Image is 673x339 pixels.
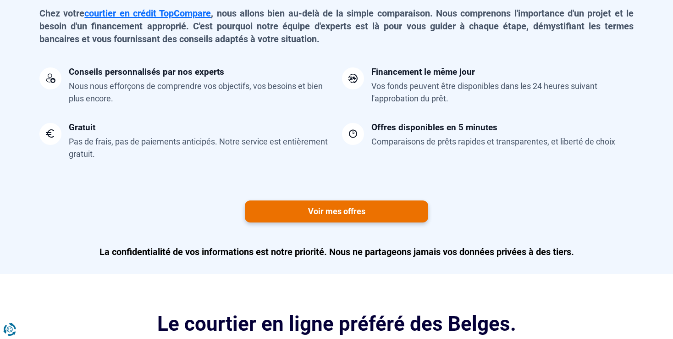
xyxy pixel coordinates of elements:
[69,135,331,160] div: Pas de frais, pas de paiements anticipés. Notre service est entièrement gratuit.
[39,7,634,45] p: Chez votre , nous allons bien au-delà de la simple comparaison. Nous comprenons l'importance d'un...
[84,8,211,19] a: courtier en crédit TopCompare
[371,135,615,148] div: Comparaisons de prêts rapides et transparentes, et liberté de choix
[39,311,634,338] h2: Le courtier en ligne préféré des Belges.
[39,245,634,258] p: La confidentialité de vos informations est notre priorité. Nous ne partageons jamais vos données ...
[69,80,331,105] div: Nous nous efforçons de comprendre vos objectifs, vos besoins et bien plus encore.
[245,200,428,222] a: Voir mes offres
[69,67,224,76] div: Conseils personnalisés par nos experts
[371,80,634,105] div: Vos fonds peuvent être disponibles dans les 24 heures suivant l'approbation du prêt.
[371,67,475,76] div: Financement le même jour
[371,123,497,132] div: Offres disponibles en 5 minutes
[69,123,95,132] div: Gratuit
